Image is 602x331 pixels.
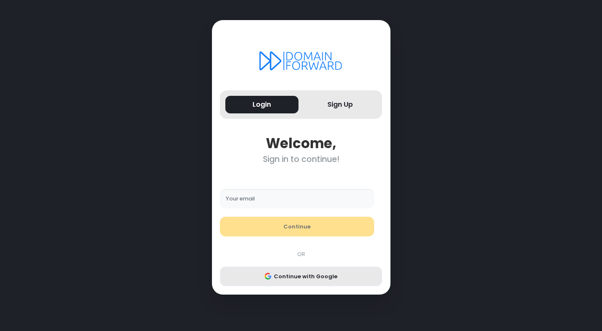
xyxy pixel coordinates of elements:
div: Sign in to continue! [220,154,382,164]
div: OR [216,250,386,259]
button: Sign Up [304,96,377,114]
button: Login [225,96,298,114]
div: Welcome, [220,135,382,151]
button: Continue with Google [220,267,382,287]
